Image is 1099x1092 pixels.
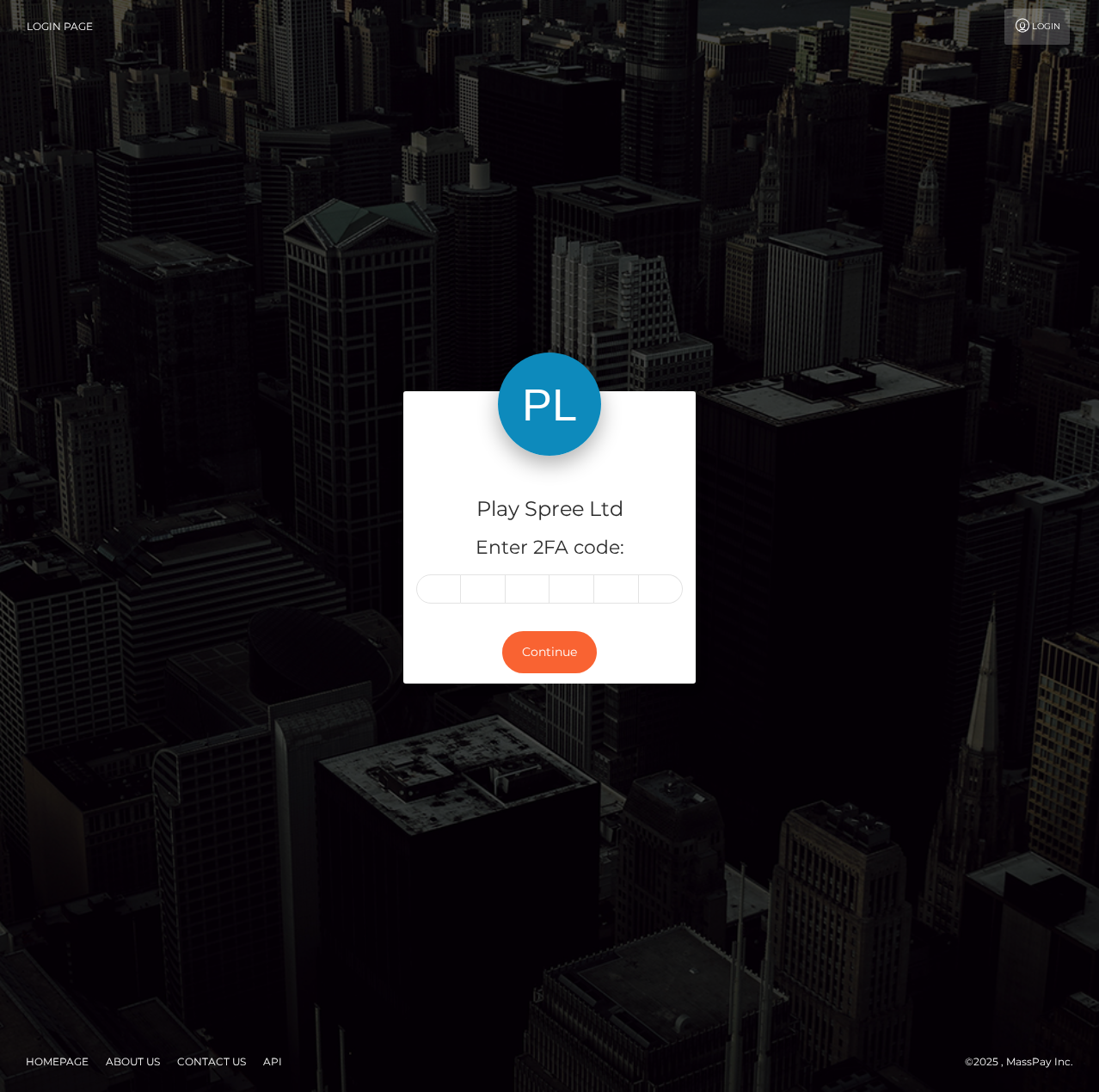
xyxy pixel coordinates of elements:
[1004,9,1070,45] a: Login
[502,631,597,673] button: Continue
[965,1052,1086,1071] div: © 2025 , MassPay Inc.
[256,1048,289,1075] a: API
[416,535,683,561] h5: Enter 2FA code:
[99,1048,167,1075] a: About Us
[498,353,601,456] img: Play Spree Ltd
[27,9,93,45] a: Login Page
[416,494,683,525] h4: Play Spree Ltd
[19,1048,95,1075] a: Homepage
[170,1048,253,1075] a: Contact Us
